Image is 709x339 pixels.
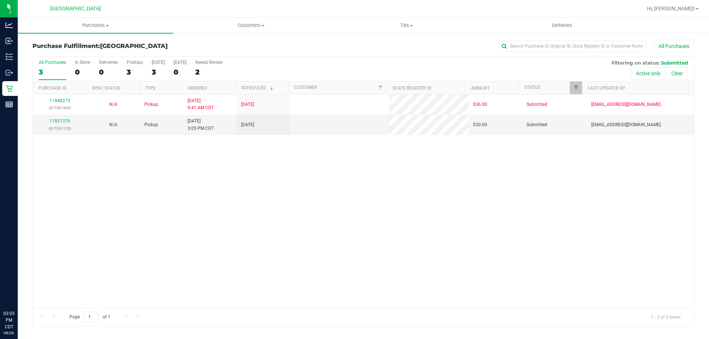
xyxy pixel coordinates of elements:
div: 2 [195,68,223,76]
span: [DATE] 3:05 PM CDT [188,118,214,132]
inline-svg: Analytics [6,21,13,29]
span: Customers [174,22,328,29]
div: In Store [75,60,90,65]
inline-svg: Reports [6,101,13,108]
iframe: Resource center unread badge [22,279,31,288]
a: Customer [294,85,317,90]
inline-svg: Retail [6,85,13,92]
span: [EMAIL_ADDRESS][DOMAIN_NAME] [591,101,661,108]
a: Type [145,86,156,91]
a: 11851376 [49,118,70,124]
div: [DATE] [152,60,165,65]
input: Search Purchase ID, Original ID, State Registry ID or Customer Name... [499,41,646,52]
span: [EMAIL_ADDRESS][DOMAIN_NAME] [591,121,661,128]
div: All Purchases [39,60,66,65]
span: 1 - 2 of 2 items [645,311,686,322]
a: Deliveries [484,18,640,33]
a: Purchase ID [38,86,66,91]
a: Last Updated By [588,86,625,91]
input: 1 [85,311,98,323]
span: $30.00 [473,121,487,128]
span: Hi, [PERSON_NAME]! [647,6,695,11]
a: Filter [374,82,386,94]
span: Pickup [144,101,158,108]
p: (317351125) [37,125,82,132]
div: 3 [127,68,143,76]
div: Deliveries [99,60,118,65]
a: Amount [471,86,490,91]
p: 03:05 PM CDT [3,310,14,330]
span: Not Applicable [109,102,117,107]
span: Purchases [18,22,173,29]
a: Filter [570,82,582,94]
span: Deliveries [542,22,582,29]
span: Submitted [527,101,547,108]
span: Page of 1 [63,311,116,323]
div: Needs Review [195,60,223,65]
a: Sync Status [92,86,120,91]
span: [DATE] [241,121,254,128]
div: [DATE] [174,60,186,65]
span: Not Applicable [109,122,117,127]
p: (317281509) [37,104,82,111]
div: 3 [152,68,165,76]
button: Active only [631,67,665,80]
span: Submitted [527,121,547,128]
h3: Purchase Fulfillment: [32,43,253,49]
a: Ordered [188,86,207,91]
iframe: Resource center [7,280,30,302]
span: [DATE] 9:41 AM CDT [188,97,214,111]
inline-svg: Outbound [6,69,13,76]
a: 11848273 [49,98,70,103]
span: [DATE] [241,101,254,108]
a: Scheduled [241,85,275,90]
div: 0 [75,68,90,76]
p: 08/26 [3,330,14,336]
div: PickUps [127,60,143,65]
span: Tills [329,22,484,29]
span: $36.00 [473,101,487,108]
a: Status [524,85,540,90]
button: Clear [667,67,688,80]
button: All Purchases [654,40,694,52]
a: Purchases [18,18,173,33]
inline-svg: Inbound [6,37,13,45]
inline-svg: Inventory [6,53,13,60]
button: N/A [109,101,117,108]
div: 3 [39,68,66,76]
a: State Registry ID [393,86,431,91]
a: Tills [329,18,484,33]
div: 0 [99,68,118,76]
span: Pickup [144,121,158,128]
span: [GEOGRAPHIC_DATA] [100,42,168,49]
span: Filtering on status: [612,60,660,66]
span: [GEOGRAPHIC_DATA] [50,6,101,12]
div: 0 [174,68,186,76]
a: Customers [173,18,329,33]
button: N/A [109,121,117,128]
span: Submitted [661,60,688,66]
